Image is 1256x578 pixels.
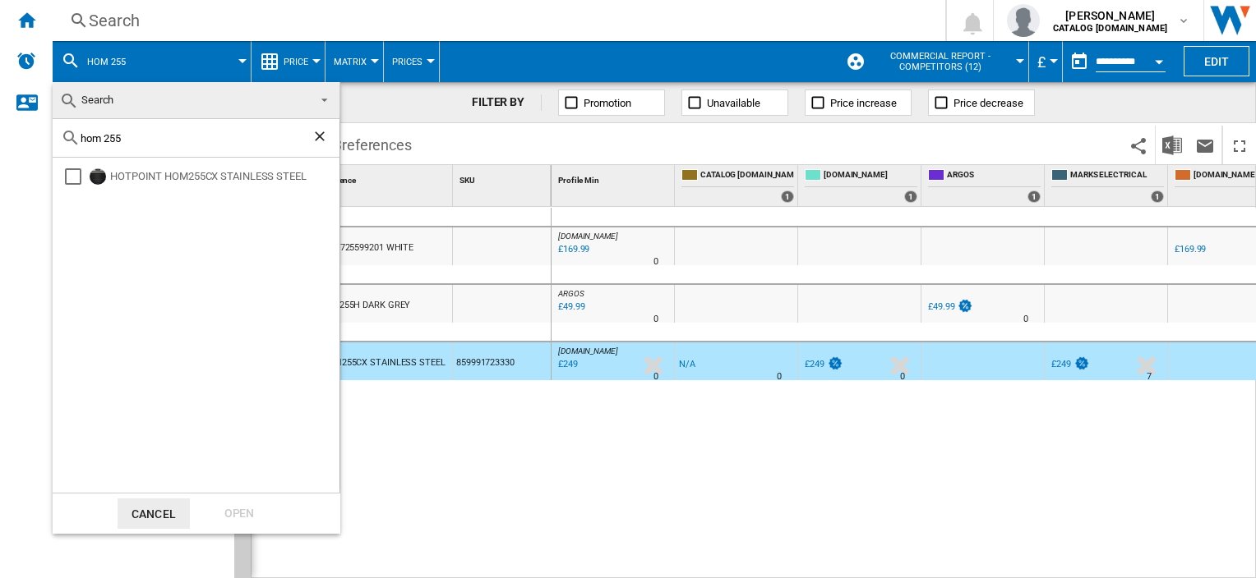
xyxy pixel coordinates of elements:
ng-md-icon: Clear search [312,128,331,148]
md-checkbox: Select [65,168,90,185]
div: Open [203,498,275,529]
span: Search [81,94,113,106]
button: Cancel [118,498,190,529]
img: 859991723330.jpg [90,168,106,185]
div: HOTPOINT HOM255CX STAINLESS STEEL [110,168,337,185]
input: Search Reference [81,132,312,144]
